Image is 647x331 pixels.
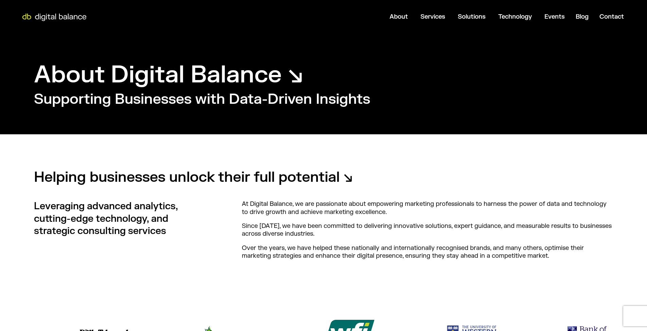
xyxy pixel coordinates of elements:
nav: Menu [92,10,629,23]
img: Digital Balance logo [17,14,92,21]
a: Services [420,13,445,21]
a: Technology [498,13,532,21]
a: Solutions [458,13,486,21]
div: Menu Toggle [92,10,629,23]
h3: Leveraging advanced analytics, cutting-edge technology, and strategic consulting services [34,200,208,237]
p: Since [DATE], we have been committed to delivering innovative solutions, expert guidance, and mea... [242,222,613,238]
p: Over the years, we have helped these nationally and internationally recognised brands, and many o... [242,244,613,260]
a: Contact [599,13,624,21]
a: Blog [576,13,589,21]
h2: Helping businesses unlock their full potential ↘︎ [34,168,545,187]
h2: Supporting Businesses with Data-Driven Insights [34,90,370,109]
a: About [390,13,408,21]
h1: About Digital Balance ↘︎ [34,59,303,90]
a: Events [544,13,565,21]
p: At Digital Balance, we are passionate about empowering marketing professionals to harness the pow... [242,200,613,216]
